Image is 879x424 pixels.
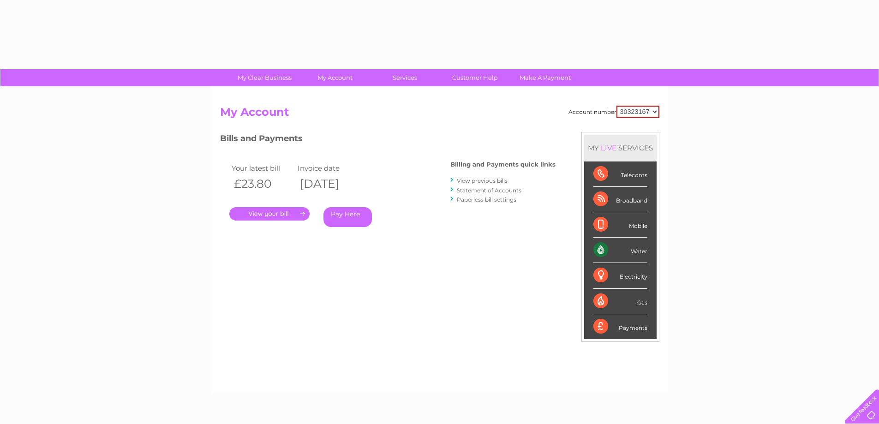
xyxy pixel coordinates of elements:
th: £23.80 [229,174,296,193]
h2: My Account [220,106,659,123]
a: Make A Payment [507,69,583,86]
a: My Clear Business [227,69,303,86]
a: Pay Here [323,207,372,227]
th: [DATE] [295,174,362,193]
td: Invoice date [295,162,362,174]
a: Statement of Accounts [457,187,521,194]
a: . [229,207,310,221]
h3: Bills and Payments [220,132,556,148]
div: Telecoms [593,161,647,187]
td: Your latest bill [229,162,296,174]
a: My Account [297,69,373,86]
div: Water [593,238,647,263]
a: View previous bills [457,177,508,184]
div: Mobile [593,212,647,238]
a: Paperless bill settings [457,196,516,203]
div: Payments [593,314,647,339]
a: Services [367,69,443,86]
div: Electricity [593,263,647,288]
div: Account number [568,106,659,118]
a: Customer Help [437,69,513,86]
div: MY SERVICES [584,135,657,161]
div: Broadband [593,187,647,212]
h4: Billing and Payments quick links [450,161,556,168]
div: Gas [593,289,647,314]
div: LIVE [599,143,618,152]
